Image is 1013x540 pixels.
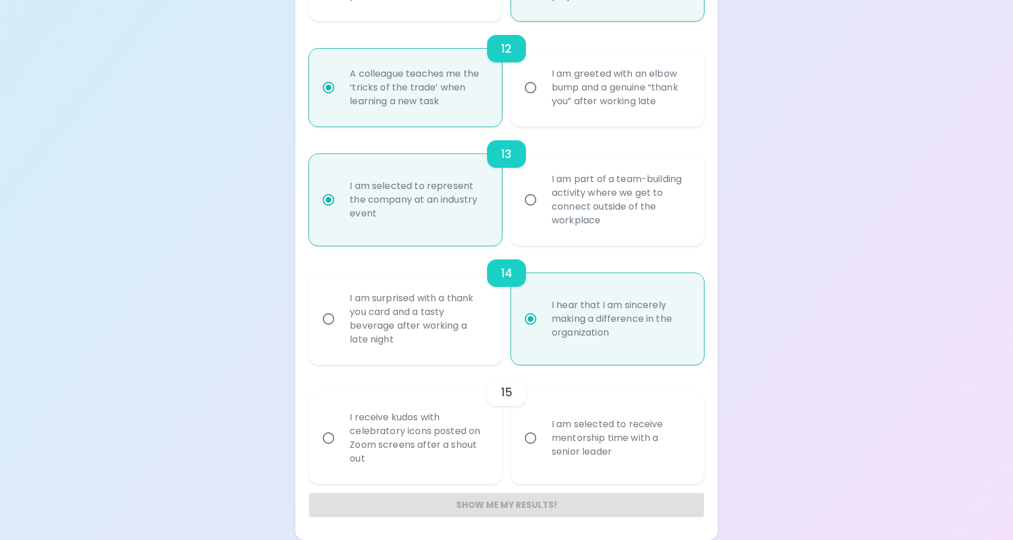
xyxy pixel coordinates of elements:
[309,246,704,365] div: choice-group-check
[501,145,512,163] h6: 13
[543,404,698,472] div: I am selected to receive mentorship time with a senior leader
[341,397,496,479] div: I receive kudos with celebratory icons posted on Zoom screens after a shout out
[501,40,512,58] h6: 12
[501,383,512,401] h6: 15
[341,53,496,122] div: A colleague teaches me the ‘tricks of the trade’ when learning a new task
[309,127,704,246] div: choice-group-check
[543,285,698,353] div: I hear that I am sincerely making a difference in the organization
[543,53,698,122] div: I am greeted with an elbow bump and a genuine “thank you” after working late
[501,264,512,282] h6: 14
[341,278,496,360] div: I am surprised with a thank you card and a tasty beverage after working a late night
[341,165,496,234] div: I am selected to represent the company at an industry event
[309,365,704,484] div: choice-group-check
[543,159,698,241] div: I am part of a team-building activity where we get to connect outside of the workplace
[309,21,704,127] div: choice-group-check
